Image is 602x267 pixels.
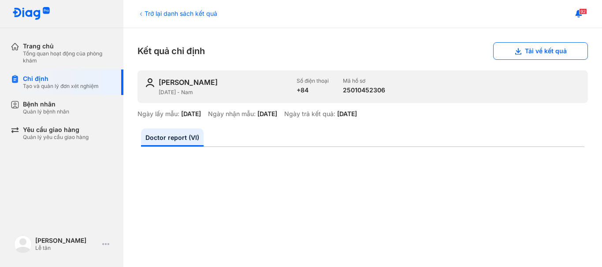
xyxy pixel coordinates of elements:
div: Số điện thoại [297,77,329,84]
a: Doctor report (VI) [141,128,204,146]
div: +84 [297,86,329,94]
div: [DATE] [181,110,201,118]
div: Tạo và quản lý đơn xét nghiệm [23,83,99,90]
div: [DATE] [257,110,277,118]
img: logo [14,235,32,253]
div: 25010452306 [343,86,385,94]
div: Quản lý yêu cầu giao hàng [23,134,89,141]
img: user-icon [145,77,155,88]
div: Ngày lấy mẫu: [137,110,179,118]
div: [DATE] [337,110,357,118]
div: Ngày trả kết quả: [284,110,335,118]
div: Quản lý bệnh nhân [23,108,69,115]
div: Tổng quan hoạt động của phòng khám [23,50,113,64]
div: Chỉ định [23,75,99,83]
button: Tải về kết quả [493,42,588,60]
div: Mã hồ sơ [343,77,385,84]
img: logo [12,7,50,21]
div: Kết quả chỉ định [137,42,588,60]
div: [PERSON_NAME] [35,237,99,245]
div: Yêu cầu giao hàng [23,126,89,134]
div: [PERSON_NAME] [159,77,218,87]
div: Bệnh nhân [23,100,69,108]
div: [DATE] - Nam [159,89,290,96]
div: Trở lại danh sách kết quả [137,9,217,18]
div: Lễ tân [35,245,99,252]
div: Ngày nhận mẫu: [208,110,256,118]
div: Trang chủ [23,42,113,50]
span: 92 [579,8,587,15]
